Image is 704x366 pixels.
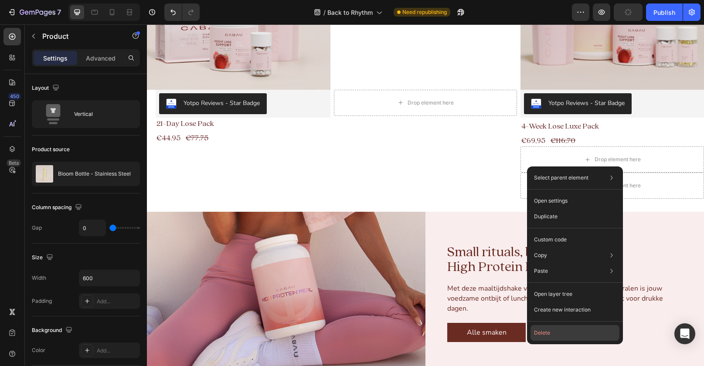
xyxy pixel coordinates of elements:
p: Advanced [86,54,116,63]
p: Open layer tree [534,290,572,298]
span: Back to Rhythm [327,8,373,17]
input: Auto [79,270,139,286]
div: Size [32,252,55,264]
div: Width [32,274,46,282]
div: Color [32,346,45,354]
div: €69,95 [374,110,399,122]
div: Drop element here [448,158,494,165]
div: €116,70 [403,110,429,122]
button: Delete [531,325,619,341]
p: Alle smaken [320,302,360,315]
div: Add... [97,347,138,355]
span: / [323,8,326,17]
span: High Protein Meal [300,234,406,251]
div: Yotpo Reviews - Star Badge [401,74,478,83]
button: Yotpo Reviews - Star Badge [377,69,485,90]
div: Drop element here [261,75,307,82]
div: Padding [32,297,52,305]
p: Copy [534,251,547,259]
p: Select parent element [534,174,588,182]
p: Open settings [534,197,568,205]
p: 7 [57,7,61,17]
div: Undo/Redo [164,3,200,21]
input: Auto [79,220,105,236]
span: Met deze maaltijdshake vol eiwitten, vitamines en mineralen is jouw voedzame ontbijt of lunch bin... [300,259,516,289]
img: product feature img [36,165,53,183]
iframe: Design area [147,24,704,366]
p: Settings [43,54,68,63]
button: Publish [646,3,683,21]
p: Custom code [534,236,567,244]
div: 450 [8,93,21,100]
div: Column spacing [32,202,84,213]
h2: 4-Week Lose Luxe Pack [374,96,557,108]
p: Duplicate [534,213,558,220]
a: Alle smaken [300,298,379,318]
p: Create new interaction [534,305,591,314]
p: Bloom Bottle - Stainless Steel [58,171,131,177]
div: Product source [32,146,70,153]
div: Background [32,325,74,336]
span: Need republishing [402,8,447,16]
div: Beta [7,159,21,166]
div: Publish [653,8,675,17]
div: Vertical [74,104,127,124]
div: Open Intercom Messenger [674,323,695,344]
div: Layout [32,82,61,94]
p: Paste [534,267,548,275]
div: Drop element here [448,132,494,139]
span: Small rituals, big shifts: [300,219,434,237]
button: 7 [3,3,65,21]
img: CNOOi5q0zfgCEAE=.webp [384,74,395,85]
div: Gap [32,224,42,232]
p: Product [42,31,116,41]
div: Add... [97,298,138,305]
